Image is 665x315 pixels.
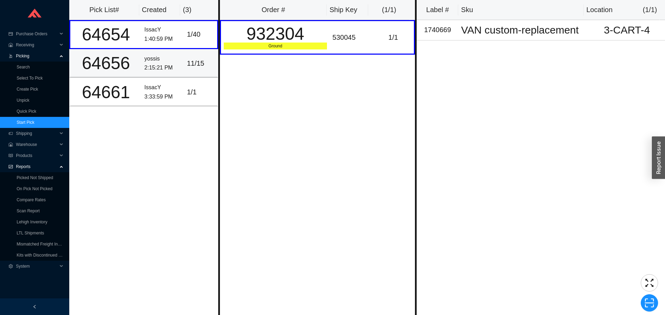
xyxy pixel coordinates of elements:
[144,63,181,73] div: 2:15:21 PM
[332,32,370,43] div: 530045
[17,120,34,125] a: Start Pick
[17,186,52,191] a: On Pick Not Picked
[371,4,407,16] div: ( 1 / 1 )
[144,83,181,92] div: IssacY
[144,25,181,35] div: IssacY
[586,4,613,16] div: Location
[224,43,327,49] div: Ground
[73,84,139,101] div: 64661
[16,161,57,172] span: Reports
[16,39,57,50] span: Receiving
[641,298,658,308] span: scan
[16,50,57,62] span: Picking
[461,25,586,35] div: VAN custom-replacement
[16,150,57,161] span: Products
[17,231,44,235] a: LTL Shipments
[419,24,455,36] div: 1740669
[641,278,658,288] span: fullscreen
[224,25,327,43] div: 932304
[17,87,38,92] a: Create Pick
[641,274,658,291] button: fullscreen
[17,65,30,70] a: Search
[144,92,181,102] div: 3:33:59 PM
[16,139,57,150] span: Warehouse
[187,58,214,69] div: 11 / 15
[17,253,68,258] a: Kits with Discontinued Parts
[17,197,46,202] a: Compare Rates
[17,175,53,180] a: Picked Not Shipped
[641,294,658,312] button: scan
[183,4,210,16] div: ( 3 )
[643,4,657,16] div: ( 1 / 1 )
[17,242,70,247] a: Mismatched Freight Invoices
[8,264,13,268] span: setting
[73,26,139,43] div: 64654
[17,220,47,224] a: Lehigh Inventory
[17,109,36,114] a: Quick Pick
[8,165,13,169] span: fund
[144,35,181,44] div: 1:40:59 PM
[73,55,139,72] div: 64656
[17,209,40,213] a: Scan Report
[16,128,57,139] span: Shipping
[187,29,214,40] div: 1 / 40
[16,261,57,272] span: System
[592,25,662,35] div: 3-CART-4
[375,32,411,43] div: 1 / 1
[187,86,214,98] div: 1 / 1
[17,76,43,81] a: Select To Pick
[8,154,13,158] span: read
[144,54,181,64] div: yossis
[17,98,29,103] a: Unpick
[33,305,37,309] span: left
[8,32,13,36] span: credit-card
[16,28,57,39] span: Purchase Orders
